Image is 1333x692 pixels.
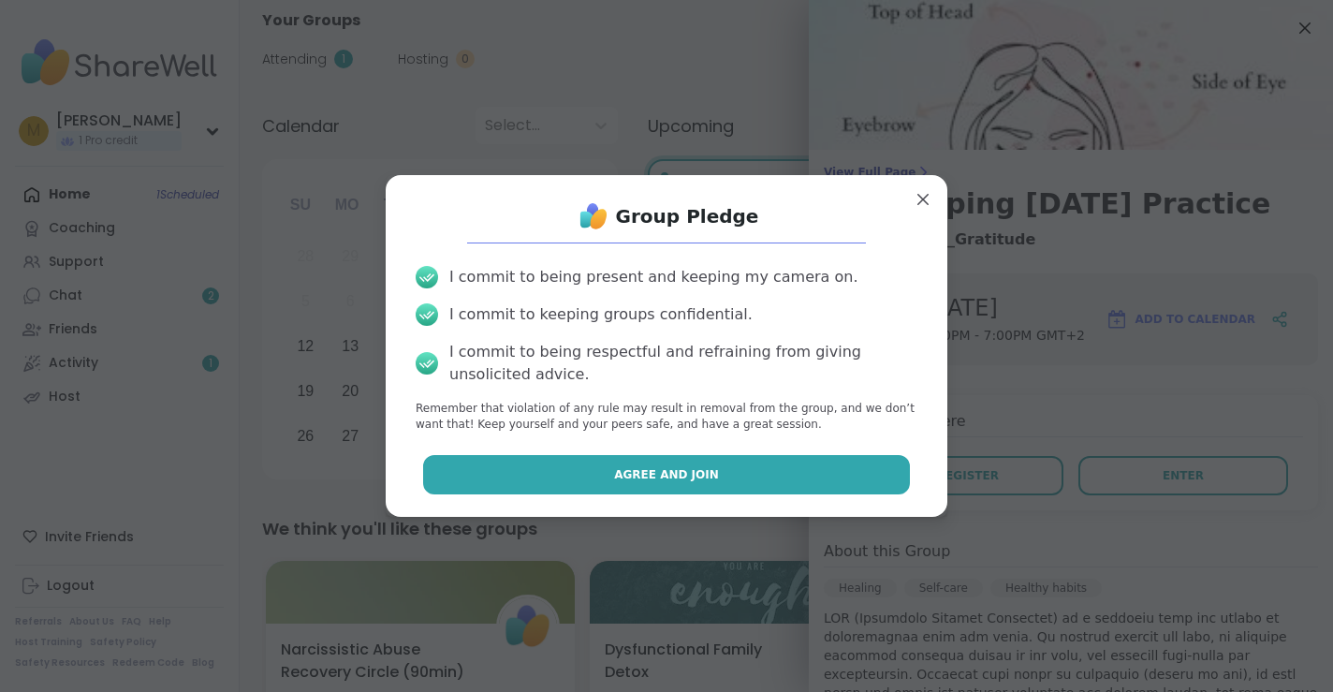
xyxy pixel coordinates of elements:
[575,198,612,235] img: ShareWell Logo
[616,203,759,229] h1: Group Pledge
[416,401,917,433] p: Remember that violation of any rule may result in removal from the group, and we don’t want that!...
[614,466,719,483] span: Agree and Join
[449,341,917,386] div: I commit to being respectful and refraining from giving unsolicited advice.
[423,455,911,494] button: Agree and Join
[449,303,753,326] div: I commit to keeping groups confidential.
[449,266,857,288] div: I commit to being present and keeping my camera on.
